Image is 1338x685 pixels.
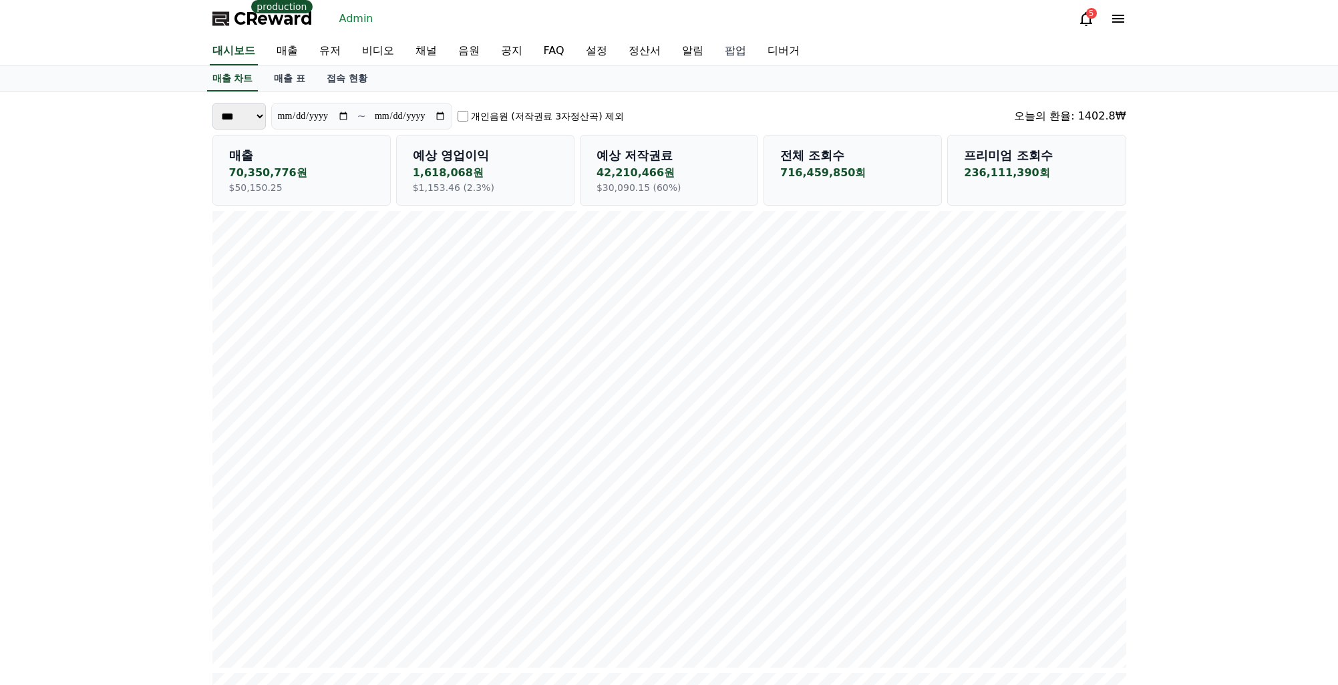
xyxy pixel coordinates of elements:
[448,37,490,65] a: 음원
[229,165,374,181] p: 70,350,776원
[198,443,230,454] span: Settings
[309,37,351,65] a: 유저
[964,165,1109,181] p: 236,111,390회
[618,37,671,65] a: 정산서
[1086,8,1097,19] div: 5
[266,37,309,65] a: 매출
[212,8,313,29] a: CReward
[405,37,448,65] a: 채널
[229,146,374,165] p: 매출
[210,37,258,65] a: 대시보드
[597,146,741,165] p: 예상 저작권료
[34,443,57,454] span: Home
[964,146,1109,165] p: 프리미엄 조회수
[671,37,714,65] a: 알림
[780,146,925,165] p: 전체 조회수
[334,8,379,29] a: Admin
[88,423,172,457] a: Messages
[1014,108,1126,124] div: 오늘의 환율: 1402.8₩
[597,165,741,181] p: 42,210,466원
[316,66,378,91] a: 접속 현황
[229,181,374,194] p: $50,150.25
[1078,11,1094,27] a: 5
[357,108,366,124] p: ~
[597,181,741,194] p: $30,090.15 (60%)
[172,423,257,457] a: Settings
[234,8,313,29] span: CReward
[533,37,575,65] a: FAQ
[413,146,558,165] p: 예상 영업이익
[575,37,618,65] a: 설정
[780,165,925,181] p: 716,459,850회
[413,181,558,194] p: $1,153.46 (2.3%)
[413,165,558,181] p: 1,618,068원
[207,66,259,91] a: 매출 차트
[263,66,316,91] a: 매출 표
[757,37,810,65] a: 디버거
[490,37,533,65] a: 공지
[351,37,405,65] a: 비디오
[714,37,757,65] a: 팝업
[111,444,150,455] span: Messages
[4,423,88,457] a: Home
[471,109,624,123] label: 개인음원 (저작권료 3자정산곡) 제외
